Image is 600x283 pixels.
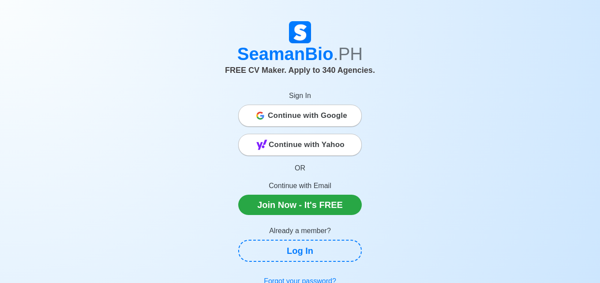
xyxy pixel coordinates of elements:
span: Continue with Google [268,107,347,125]
span: Continue with Yahoo [269,136,345,154]
img: Logo [289,21,311,43]
a: Log In [238,240,362,262]
p: Sign In [238,91,362,101]
h1: SeamanBio [55,43,545,64]
span: .PH [334,44,363,64]
p: Already a member? [238,226,362,236]
span: FREE CV Maker. Apply to 340 Agencies. [225,66,375,75]
a: Join Now - It's FREE [238,195,362,215]
p: OR [238,163,362,174]
button: Continue with Yahoo [238,134,362,156]
button: Continue with Google [238,105,362,127]
p: Continue with Email [238,181,362,191]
